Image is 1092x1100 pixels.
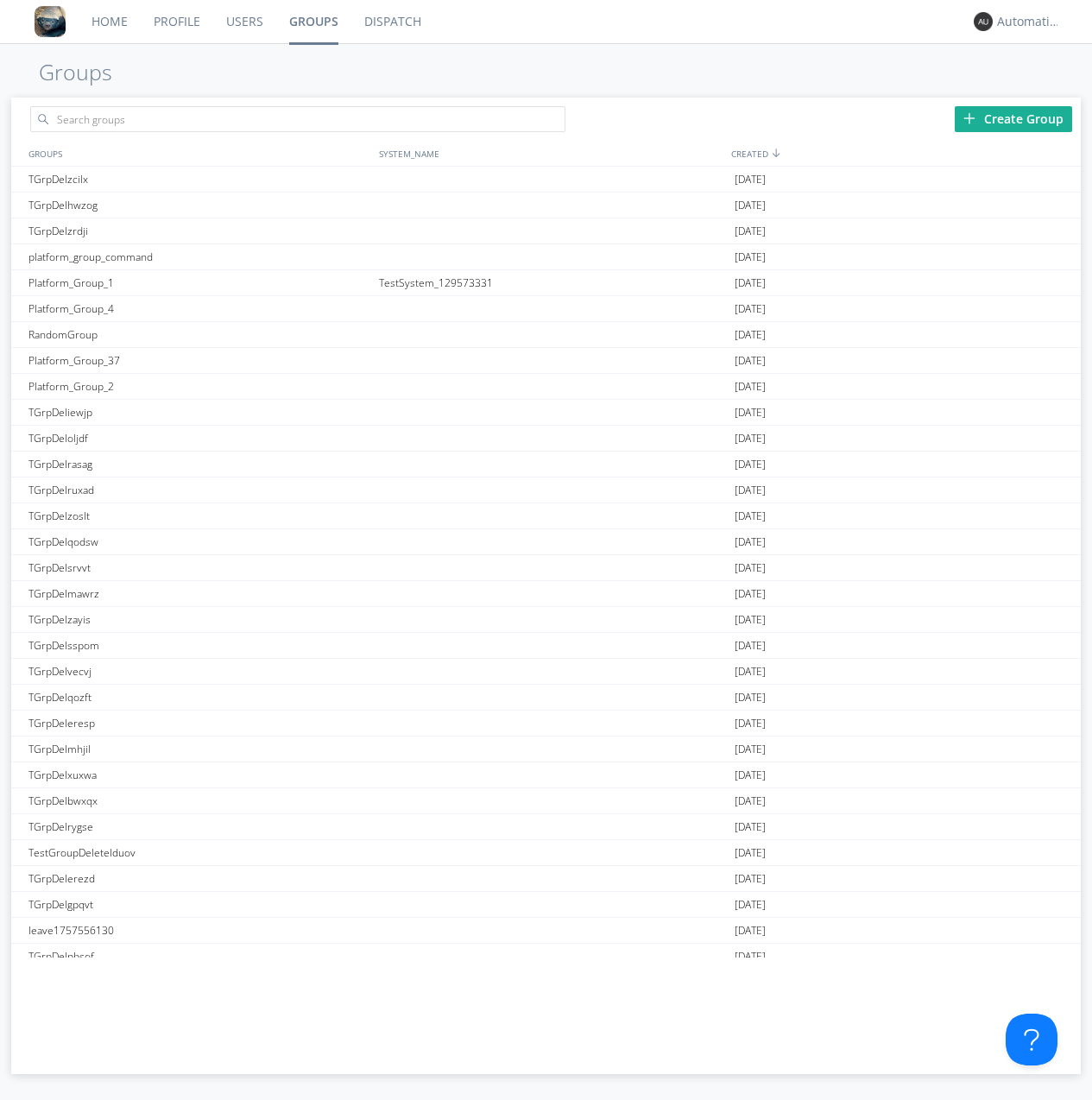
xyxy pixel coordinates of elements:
span: [DATE] [735,218,766,244]
a: TGrpDeleresp[DATE] [11,711,1082,736]
a: TestGroupDeletelduov[DATE] [11,840,1082,866]
span: [DATE] [735,348,766,374]
div: TGrpDelvecvj [24,659,375,684]
a: TGrpDelzoslt[DATE] [11,503,1082,529]
a: TGrpDelzrdji[DATE] [11,218,1082,244]
div: TGrpDeliewjp [24,400,375,425]
span: [DATE] [735,892,766,918]
span: [DATE] [735,374,766,400]
div: SYSTEM_NAME [375,141,727,166]
a: TGrpDelsspom[DATE] [11,633,1082,659]
div: TGrpDelzcilx [24,167,375,192]
a: TGrpDelzayis[DATE] [11,607,1082,633]
span: [DATE] [735,866,766,892]
a: Platform_Group_2[DATE] [11,374,1082,400]
a: platform_group_command[DATE] [11,244,1082,270]
div: Platform_Group_1 [24,270,375,295]
div: Platform_Group_2 [24,374,375,399]
span: [DATE] [735,529,766,555]
span: [DATE] [735,503,766,529]
a: TGrpDelgpqvt[DATE] [11,892,1082,918]
a: TGrpDelzcilx[DATE] [11,167,1082,193]
iframe: Toggle Customer Support [1006,1014,1057,1065]
a: TGrpDelsrvvt[DATE] [11,555,1082,581]
a: TGrpDelvecvj[DATE] [11,659,1082,685]
div: TestSystem_129573331 [375,270,730,295]
span: [DATE] [735,555,766,581]
a: TGrpDelrygse[DATE] [11,814,1082,840]
span: [DATE] [735,659,766,685]
div: TGrpDelzayis [24,607,375,632]
div: Platform_Group_4 [24,296,375,321]
span: [DATE] [735,193,766,218]
div: TGrpDelerezd [24,866,375,891]
a: TGrpDelhwzog[DATE] [11,193,1082,218]
a: TGrpDelmawrz[DATE] [11,581,1082,607]
div: TGrpDeleresp [24,711,375,736]
a: TGrpDelrasag[DATE] [11,452,1082,477]
span: [DATE] [735,814,766,840]
a: leave1757556130[DATE] [11,918,1082,944]
span: [DATE] [735,685,766,711]
a: TGrpDelbwxqx[DATE] [11,788,1082,814]
div: TGrpDelruxad [24,477,375,503]
span: [DATE] [735,762,766,788]
a: RandomGroup[DATE] [11,322,1082,348]
div: TGrpDelrygse [24,814,375,839]
div: TestGroupDeletelduov [24,840,375,865]
div: TGrpDelsrvvt [24,555,375,580]
img: 373638.png [974,12,993,31]
div: leave1757556130 [24,918,375,943]
div: TGrpDelpbsof [24,944,375,969]
div: RandomGroup [24,322,375,347]
span: [DATE] [735,736,766,762]
div: TGrpDeloljdf [24,426,375,451]
div: TGrpDelmhjil [24,736,375,762]
a: TGrpDelqodsw[DATE] [11,529,1082,555]
span: [DATE] [735,840,766,866]
span: [DATE] [735,270,766,296]
span: [DATE] [735,633,766,659]
div: GROUPS [24,141,370,166]
span: [DATE] [735,581,766,607]
span: [DATE] [735,477,766,503]
div: TGrpDelqodsw [24,529,375,554]
a: TGrpDelqozft[DATE] [11,685,1082,711]
img: 8ff700cf5bab4eb8a436322861af2272 [35,6,66,37]
a: TGrpDeloljdf[DATE] [11,426,1082,452]
span: [DATE] [735,322,766,348]
div: TGrpDelxuxwa [24,762,375,787]
a: Platform_Group_1TestSystem_129573331[DATE] [11,270,1082,296]
div: TGrpDelgpqvt [24,892,375,917]
span: [DATE] [735,788,766,814]
a: TGrpDeliewjp[DATE] [11,400,1082,426]
div: TGrpDelhwzog [24,193,375,218]
span: [DATE] [735,711,766,736]
div: TGrpDelsspom [24,633,375,658]
div: TGrpDelbwxqx [24,788,375,813]
a: TGrpDelerezd[DATE] [11,866,1082,892]
div: Platform_Group_37 [24,348,375,373]
div: TGrpDelqozft [24,685,375,710]
span: [DATE] [735,426,766,452]
a: Platform_Group_37[DATE] [11,348,1082,374]
span: [DATE] [735,607,766,633]
input: Search groups [30,106,565,132]
span: [DATE] [735,244,766,270]
div: TGrpDelzoslt [24,503,375,528]
div: Automation+0004 [997,13,1062,30]
span: [DATE] [735,452,766,477]
span: [DATE] [735,944,766,970]
span: [DATE] [735,918,766,944]
div: Create Group [955,106,1072,132]
span: [DATE] [735,400,766,426]
a: TGrpDelmhjil[DATE] [11,736,1082,762]
img: plus.svg [963,112,975,124]
span: [DATE] [735,296,766,322]
div: CREATED [727,141,1082,166]
a: TGrpDelruxad[DATE] [11,477,1082,503]
a: Platform_Group_4[DATE] [11,296,1082,322]
div: TGrpDelmawrz [24,581,375,606]
a: TGrpDelxuxwa[DATE] [11,762,1082,788]
span: [DATE] [735,167,766,193]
